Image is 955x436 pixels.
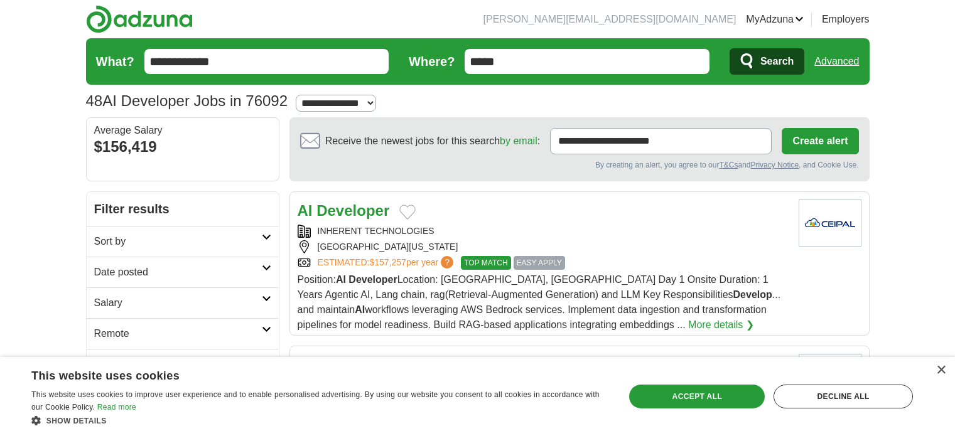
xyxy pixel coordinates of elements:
[94,295,262,311] h2: Salary
[355,356,370,373] strong: AI
[87,318,279,349] a: Remote
[46,417,107,425] span: Show details
[461,256,510,270] span: TOP MATCH
[746,12,804,27] a: MyAdzuna
[94,326,262,341] h2: Remote
[355,304,365,315] strong: AI
[688,317,754,332] a: More details ❯
[325,134,540,149] span: Receive the newest jobs for this search :
[86,5,193,33] img: Adzuna logo
[336,274,346,285] strong: AI
[421,356,494,373] strong: Developer
[730,48,804,75] button: Search
[409,52,455,71] label: Where?
[298,202,313,219] strong: AI
[500,136,537,146] a: by email
[399,205,416,220] button: Add to favorite jobs
[94,234,262,249] h2: Sort by
[348,274,397,285] strong: Developer
[298,356,494,373] a: PrincipalAISystemDeveloper
[94,136,271,158] div: $156,419
[799,199,861,247] img: Company logo
[814,49,859,74] a: Advanced
[87,192,279,226] h2: Filter results
[300,159,859,171] div: By creating an alert, you agree to our and , and Cookie Use.
[87,226,279,257] a: Sort by
[316,202,389,219] strong: Developer
[96,52,134,71] label: What?
[719,161,738,169] a: T&Cs
[822,12,870,27] a: Employers
[760,49,794,74] span: Search
[31,390,600,412] span: This website uses cookies to improve user experience and to enable personalised advertising. By u...
[298,225,789,238] div: INHERENT TECHNOLOGIES
[31,364,576,383] div: This website uses cookies
[31,414,607,427] div: Show details
[369,257,406,267] span: $157,257
[629,385,765,408] div: Accept all
[750,161,799,169] a: Privacy Notice
[799,354,861,401] img: Caterpillar logo
[514,256,565,270] span: EASY APPLY
[86,90,103,112] span: 48
[94,265,262,280] h2: Date posted
[318,256,456,270] a: ESTIMATED:$157,257per year?
[298,274,781,330] span: Position: Location: [GEOGRAPHIC_DATA], [GEOGRAPHIC_DATA] Day 1 Onsite Duration: 1 Years Agentic A...
[87,349,279,380] a: Location
[441,256,453,269] span: ?
[782,128,858,154] button: Create alert
[298,202,390,219] a: AI Developer
[298,240,789,253] div: [GEOGRAPHIC_DATA][US_STATE]
[94,125,271,136] div: Average Salary
[87,257,279,287] a: Date posted
[774,385,913,408] div: Decline all
[936,366,946,375] div: Close
[86,92,288,109] h1: AI Developer Jobs in 76092
[87,287,279,318] a: Salary
[97,403,136,412] a: Read more, opens a new window
[483,12,736,27] li: [PERSON_NAME][EMAIL_ADDRESS][DOMAIN_NAME]
[733,289,772,300] strong: Develop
